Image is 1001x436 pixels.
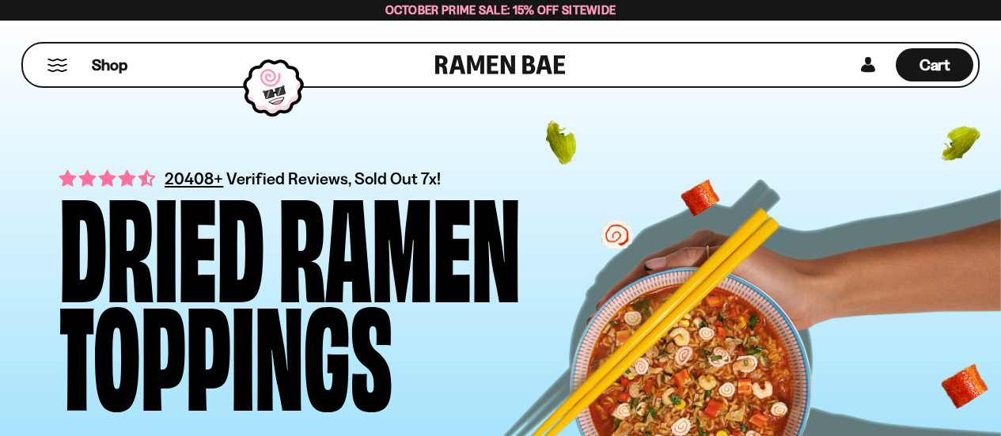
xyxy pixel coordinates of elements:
[896,44,973,86] div: Cart
[59,295,392,404] div: Toppings
[92,55,127,76] span: Shop
[385,2,616,17] span: October Prime Sale: 15% off Sitewide
[279,187,521,295] div: Ramen
[92,48,127,82] a: Shop
[59,187,264,295] div: Dried
[919,55,950,74] span: Cart
[47,59,68,72] button: Mobile Menu Trigger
